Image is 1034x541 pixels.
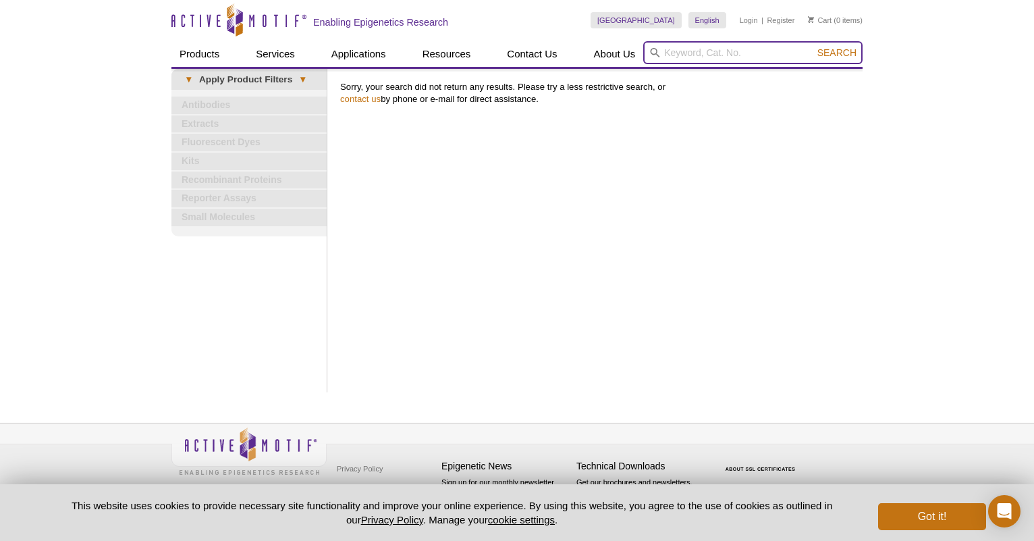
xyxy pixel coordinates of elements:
a: Services [248,41,303,67]
a: ABOUT SSL CERTIFICATES [726,467,796,471]
a: Recombinant Proteins [171,172,327,189]
a: Terms & Conditions [333,479,404,499]
a: Products [171,41,227,67]
h2: Enabling Epigenetics Research [313,16,448,28]
a: Reporter Assays [171,190,327,207]
a: Privacy Policy [333,459,386,479]
a: contact us [340,94,381,104]
a: Kits [171,153,327,170]
span: Search [817,47,856,58]
a: Fluorescent Dyes [171,134,327,151]
p: This website uses cookies to provide necessary site functionality and improve your online experie... [48,498,856,527]
a: Contact Us [499,41,565,67]
a: About Us [586,41,644,67]
img: Active Motif, [171,423,327,478]
button: Got it! [878,503,986,530]
h4: Technical Downloads [576,461,705,472]
li: (0 items) [808,12,863,28]
p: Sign up for our monthly newsletter highlighting recent publications in the field of epigenetics. [441,477,570,523]
h4: Epigenetic News [441,461,570,472]
img: Your Cart [808,16,814,23]
a: Applications [323,41,394,67]
span: ▾ [292,74,313,86]
a: English [688,12,726,28]
a: [GEOGRAPHIC_DATA] [591,12,682,28]
span: ▾ [178,74,199,86]
p: Get our brochures and newsletters, or request them by mail. [576,477,705,511]
p: Sorry, your search did not return any results. Please try a less restrictive search, or by phone ... [340,81,856,105]
a: ▾Apply Product Filters▾ [171,69,327,91]
a: Resources [414,41,479,67]
input: Keyword, Cat. No. [643,41,863,64]
a: Privacy Policy [361,514,423,525]
button: cookie settings [488,514,555,525]
a: Antibodies [171,97,327,114]
li: | [761,12,763,28]
table: Click to Verify - This site chose Symantec SSL for secure e-commerce and confidential communicati... [711,447,813,477]
a: Cart [808,16,832,25]
div: Open Intercom Messenger [988,495,1021,527]
a: Small Molecules [171,209,327,226]
a: Extracts [171,115,327,133]
a: Register [767,16,794,25]
button: Search [813,47,861,59]
a: Login [740,16,758,25]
